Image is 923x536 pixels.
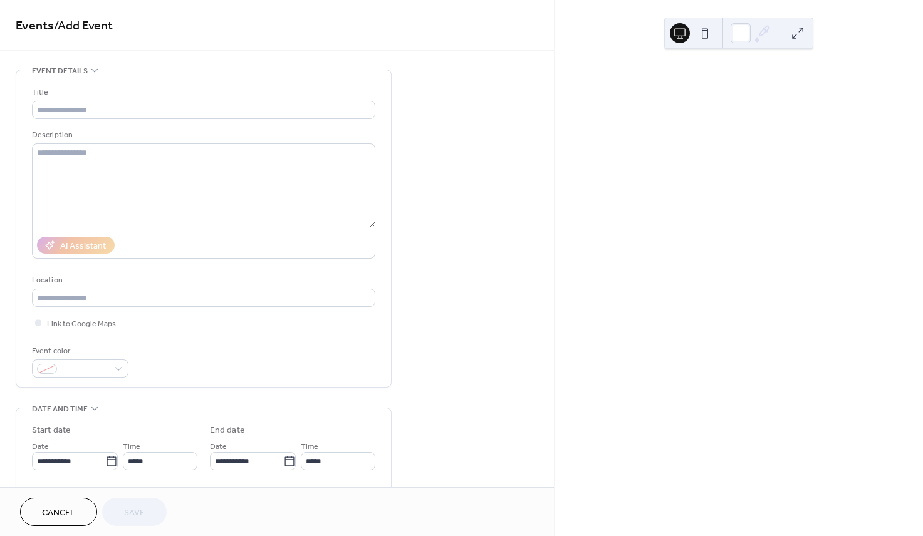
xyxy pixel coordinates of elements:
[20,498,97,526] button: Cancel
[32,64,88,78] span: Event details
[32,440,49,453] span: Date
[210,440,227,453] span: Date
[32,424,71,437] div: Start date
[16,14,54,38] a: Events
[210,424,245,437] div: End date
[32,403,88,416] span: Date and time
[32,128,373,142] div: Description
[47,487,69,500] span: All day
[47,317,116,331] span: Link to Google Maps
[54,14,113,38] span: / Add Event
[123,440,140,453] span: Time
[42,507,75,520] span: Cancel
[32,86,373,99] div: Title
[301,440,318,453] span: Time
[32,274,373,287] div: Location
[32,344,126,358] div: Event color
